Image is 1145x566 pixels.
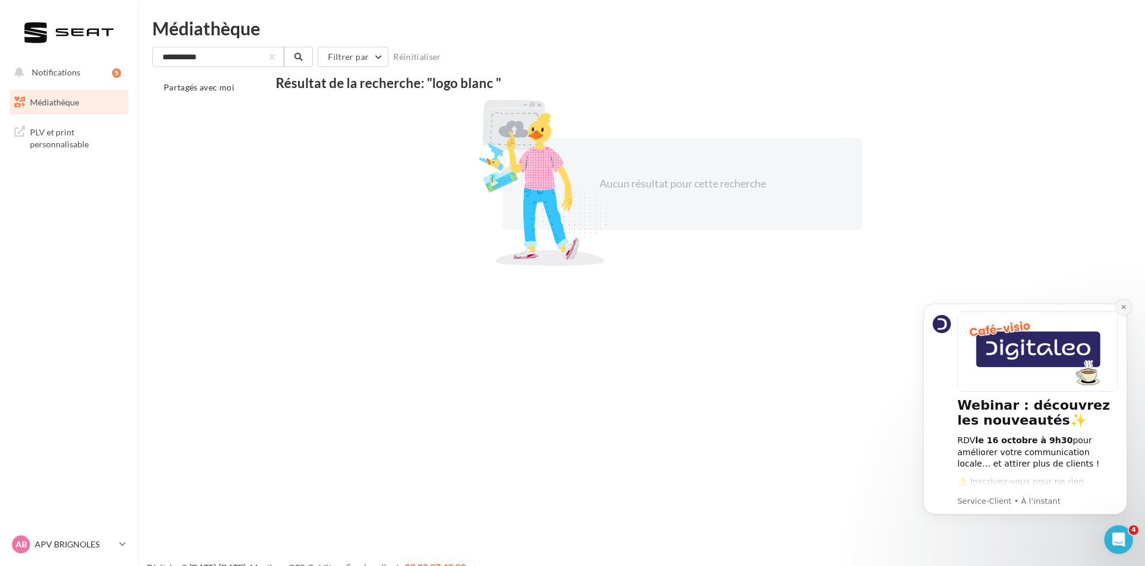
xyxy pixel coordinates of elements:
[30,97,79,107] span: Médiathèque
[388,50,446,64] button: Réinitialiser
[164,82,234,92] span: Partagés avec moi
[112,68,121,78] div: 5
[30,124,123,150] span: PLV et print personnalisable
[152,19,1131,37] div: Médiathèque
[599,177,766,190] span: Aucun résultat pour cette recherche
[905,289,1145,560] iframe: Intercom notifications message
[1104,525,1133,554] iframe: Intercom live chat
[16,538,27,550] span: AB
[7,60,126,85] button: Notifications 5
[10,533,128,556] a: AB APV BRIGNOLES
[276,77,1089,90] div: Résultat de la recherche: "logo blanc "
[1129,525,1138,535] span: 4
[318,47,388,67] button: Filtrer par
[32,67,80,77] span: Notifications
[35,538,115,550] p: APV BRIGNOLES
[7,119,131,155] a: PLV et print personnalisable
[7,90,131,115] a: Médiathèque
